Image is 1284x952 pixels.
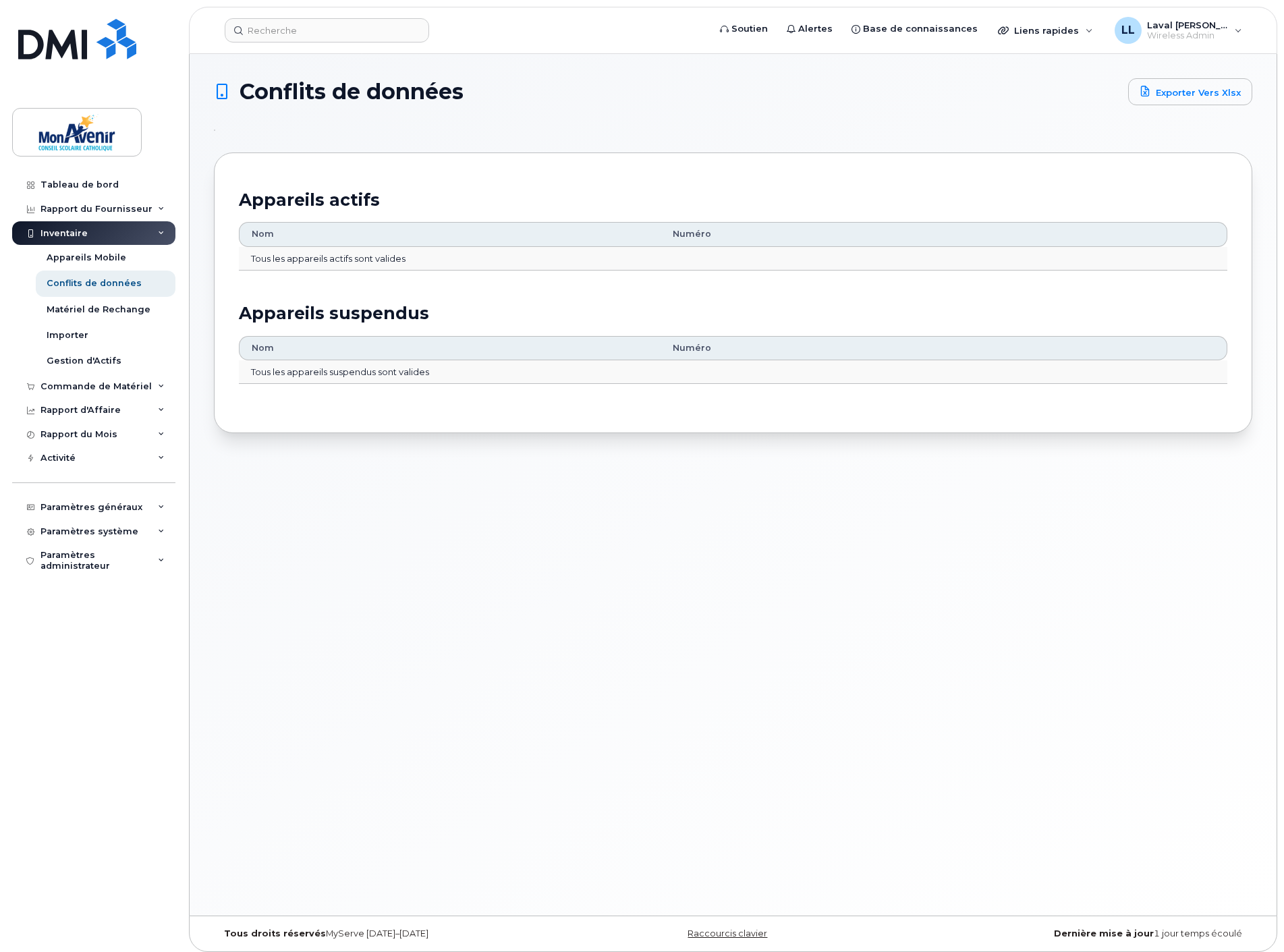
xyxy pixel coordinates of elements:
[1128,78,1252,105] a: Exporter vers Xlsx
[239,303,1227,323] h2: Appareils suspendus
[239,336,661,360] th: Nom
[239,190,1227,210] h2: Appareils actifs
[239,247,1227,271] td: Tous les appareils actifs sont valides
[661,336,1227,360] th: Numéro
[239,222,661,246] th: Nom
[214,928,560,939] div: MyServe [DATE]–[DATE]
[661,222,1227,246] th: Numéro
[224,928,326,939] strong: Tous droits réservés
[239,360,1227,385] td: Tous les appareils suspendus sont valides
[688,928,767,939] a: Raccourcis clavier
[906,928,1252,939] div: 1 jour temps écoulé
[240,82,464,102] span: Conflits de données
[1054,928,1154,939] strong: Dernière mise à jour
